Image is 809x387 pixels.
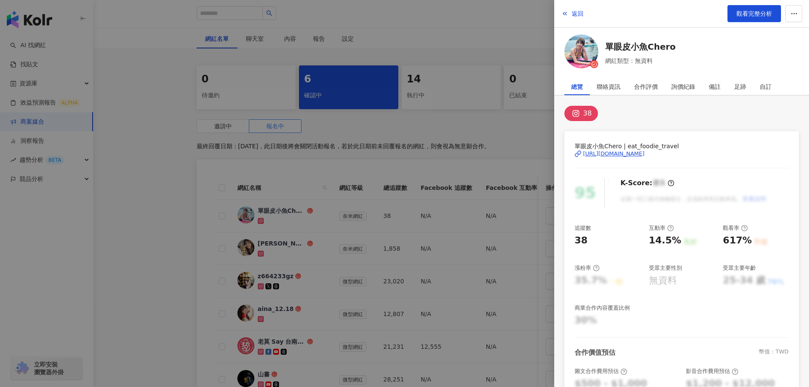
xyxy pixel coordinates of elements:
[564,34,598,68] img: KOL Avatar
[575,264,600,272] div: 漲粉率
[575,150,789,158] a: [URL][DOMAIN_NAME]
[649,234,681,247] div: 14.5%
[727,5,781,22] a: 觀看完整分析
[736,10,772,17] span: 觀看完整分析
[575,224,591,232] div: 追蹤數
[709,78,721,95] div: 備註
[575,348,615,357] div: 合作價值預估
[634,78,658,95] div: 合作評價
[649,274,677,287] div: 無資料
[649,224,674,232] div: 互動率
[620,178,674,188] div: K-Score :
[759,348,789,357] div: 幣值：TWD
[575,141,789,151] span: 單眼皮小魚Chero | eat_foodie_travel
[671,78,695,95] div: 詢價紀錄
[605,41,676,53] a: 單眼皮小魚Chero
[723,234,752,247] div: 617%
[575,367,627,375] div: 圖文合作費用預估
[583,107,592,119] div: 38
[760,78,772,95] div: 自訂
[583,150,645,158] div: [URL][DOMAIN_NAME]
[575,234,588,247] div: 38
[571,78,583,95] div: 總覽
[649,264,682,272] div: 受眾主要性別
[605,56,676,65] span: 網紅類型：無資料
[575,304,630,312] div: 商業合作內容覆蓋比例
[734,78,746,95] div: 足跡
[723,264,756,272] div: 受眾主要年齡
[686,367,739,375] div: 影音合作費用預估
[597,78,620,95] div: 聯絡資訊
[561,5,584,22] button: 返回
[564,34,598,71] a: KOL Avatar
[723,224,748,232] div: 觀看率
[572,10,583,17] span: 返回
[564,106,598,121] button: 38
